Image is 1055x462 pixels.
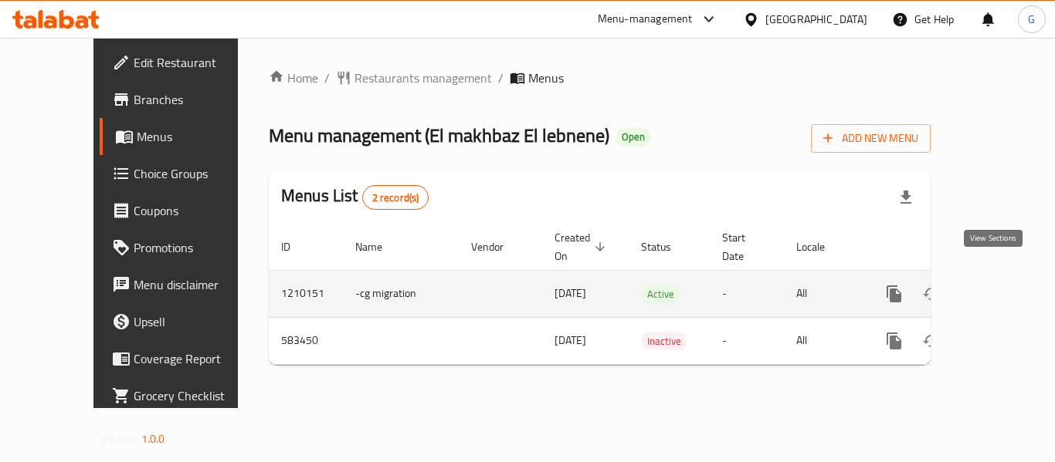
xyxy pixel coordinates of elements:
span: Menus [528,69,564,87]
a: Coverage Report [100,340,270,377]
table: enhanced table [269,224,1036,365]
span: [DATE] [555,283,586,303]
div: [GEOGRAPHIC_DATA] [765,11,867,28]
a: Grocery Checklist [100,377,270,414]
span: Upsell [134,312,257,331]
span: Choice Groups [134,164,257,183]
button: Change Status [913,322,950,359]
li: / [498,69,504,87]
a: Coupons [100,192,270,229]
span: 2 record(s) [363,191,429,205]
button: Change Status [913,275,950,312]
span: Branches [134,90,257,109]
span: Open [616,130,651,143]
a: Home [269,69,318,87]
th: Actions [863,224,1036,271]
a: Restaurants management [336,69,492,87]
span: [DATE] [555,330,586,350]
td: All [784,317,863,364]
div: Inactive [641,332,687,350]
a: Branches [100,81,270,118]
span: Start Date [722,228,765,265]
button: more [876,275,913,312]
div: Active [641,285,680,303]
span: Coupons [134,201,257,220]
span: Vendor [471,238,524,256]
span: Restaurants management [354,69,492,87]
a: Edit Restaurant [100,44,270,81]
span: Name [355,238,402,256]
a: Promotions [100,229,270,266]
span: ID [281,238,310,256]
nav: breadcrumb [269,69,931,87]
div: Menu-management [598,10,693,29]
span: 1.0.0 [141,429,165,449]
li: / [324,69,330,87]
span: Active [641,285,680,303]
span: Status [641,238,691,256]
span: Locale [796,238,845,256]
h2: Menus List [281,184,429,210]
span: Created On [555,228,610,265]
td: All [784,270,863,317]
span: G [1028,11,1035,28]
span: Menus [137,127,257,146]
span: Version: [101,429,139,449]
a: Menu disclaimer [100,266,270,303]
td: - [710,317,784,364]
span: Coverage Report [134,349,257,368]
a: Upsell [100,303,270,340]
a: Choice Groups [100,155,270,192]
span: Promotions [134,238,257,257]
span: Add New Menu [823,129,918,148]
div: Open [616,128,651,147]
td: 583450 [269,317,343,364]
td: -cg migration [343,270,459,317]
a: Menus [100,118,270,155]
button: Add New Menu [811,124,931,153]
button: more [876,322,913,359]
td: - [710,270,784,317]
span: Inactive [641,332,687,350]
span: Menu management ( El makhbaz El lebnene ) [269,118,609,153]
div: Export file [887,179,924,216]
td: 1210151 [269,270,343,317]
span: Grocery Checklist [134,386,257,405]
span: Menu disclaimer [134,275,257,294]
span: Edit Restaurant [134,53,257,72]
div: Total records count [362,185,429,210]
